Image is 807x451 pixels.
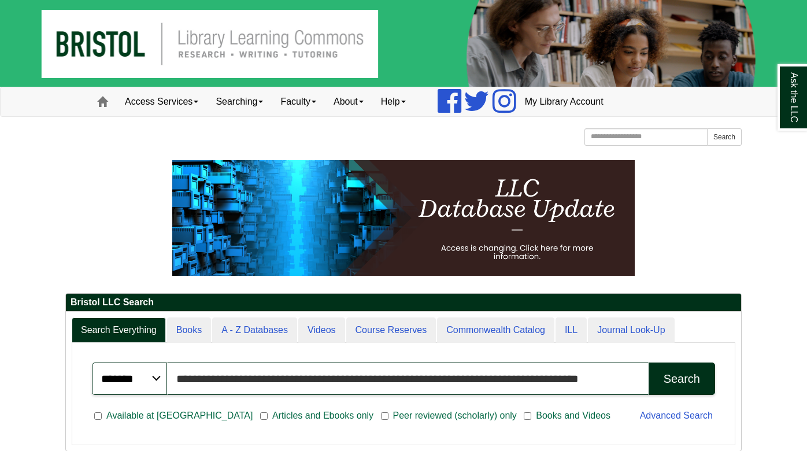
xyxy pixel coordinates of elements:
input: Peer reviewed (scholarly) only [381,411,388,422]
span: Books and Videos [531,409,615,423]
a: Course Reserves [346,317,436,343]
h2: Bristol LLC Search [66,294,741,312]
input: Books and Videos [524,411,531,422]
a: Help [372,87,414,116]
a: About [325,87,372,116]
a: Searching [207,87,272,116]
a: A - Z Databases [212,317,297,343]
input: Available at [GEOGRAPHIC_DATA] [94,411,102,422]
a: Journal Look-Up [588,317,674,343]
a: ILL [556,317,587,343]
span: Articles and Ebooks only [268,409,378,423]
a: Books [167,317,211,343]
a: My Library Account [516,87,612,116]
a: Search Everything [72,317,166,343]
button: Search [649,363,715,395]
a: Videos [298,317,345,343]
span: Available at [GEOGRAPHIC_DATA] [102,409,257,423]
div: Search [664,372,700,386]
a: Commonwealth Catalog [437,317,554,343]
a: Access Services [116,87,207,116]
a: Advanced Search [640,411,713,420]
a: Faculty [272,87,325,116]
span: Peer reviewed (scholarly) only [388,409,521,423]
input: Articles and Ebooks only [260,411,268,422]
button: Search [707,128,742,146]
img: HTML tutorial [172,160,635,276]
